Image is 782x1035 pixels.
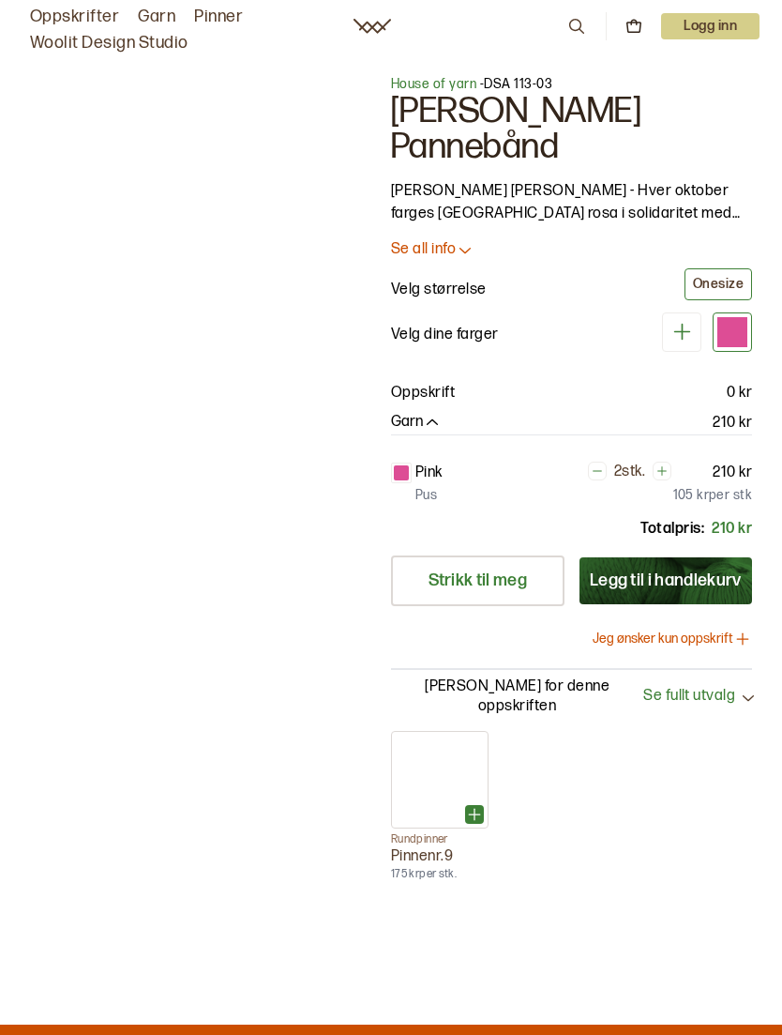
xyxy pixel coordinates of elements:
[614,463,645,482] p: 2 stk.
[593,630,752,648] button: Jeg ønsker kun oppskrift
[684,268,752,300] button: Onesize
[712,518,752,540] p: 210 kr
[391,832,489,847] p: Rundpinner
[661,13,759,39] p: Logg inn
[391,240,456,260] p: Se all info
[194,4,243,30] a: Pinner
[353,19,391,34] a: Woolit
[713,462,752,484] p: 210 kr
[391,556,564,606] a: Strikk til meg
[391,76,476,92] a: House of yarn
[391,413,442,433] button: Garn
[415,486,437,505] p: Pus
[391,180,752,225] p: [PERSON_NAME] [PERSON_NAME] - Hver oktober farges [GEOGRAPHIC_DATA] rosa i solidaritet med brystk...
[713,412,752,434] p: 210 kr
[391,240,752,260] button: Se all info
[391,94,752,165] h1: [PERSON_NAME] Pannebånd
[391,382,455,404] p: Oppskrift
[661,13,759,39] button: User dropdown
[415,462,443,484] p: Pink
[391,75,752,94] p: - DSA 113-03
[713,312,752,352] div: Rosa DSA 113-03
[392,732,488,828] img: Pinne
[138,4,175,30] a: Garn
[391,279,487,301] p: Velg størrelse
[391,677,643,717] p: [PERSON_NAME] for denne oppskriften
[391,847,489,867] p: Pinnenr. 9
[640,518,704,540] p: Totalpris:
[391,677,752,717] button: [PERSON_NAME] for denne oppskriftenSe fullt utvalg
[727,382,752,404] p: 0 kr
[643,687,735,707] span: Se fullt utvalg
[30,4,119,30] a: Oppskrifter
[391,867,489,882] p: 175 kr per stk.
[673,486,752,505] p: 105 kr per stk
[30,30,188,56] a: Woolit Design Studio
[579,557,753,604] button: Legg til i handlekurv
[693,276,744,293] div: Onesize
[391,324,499,346] p: Velg dine farger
